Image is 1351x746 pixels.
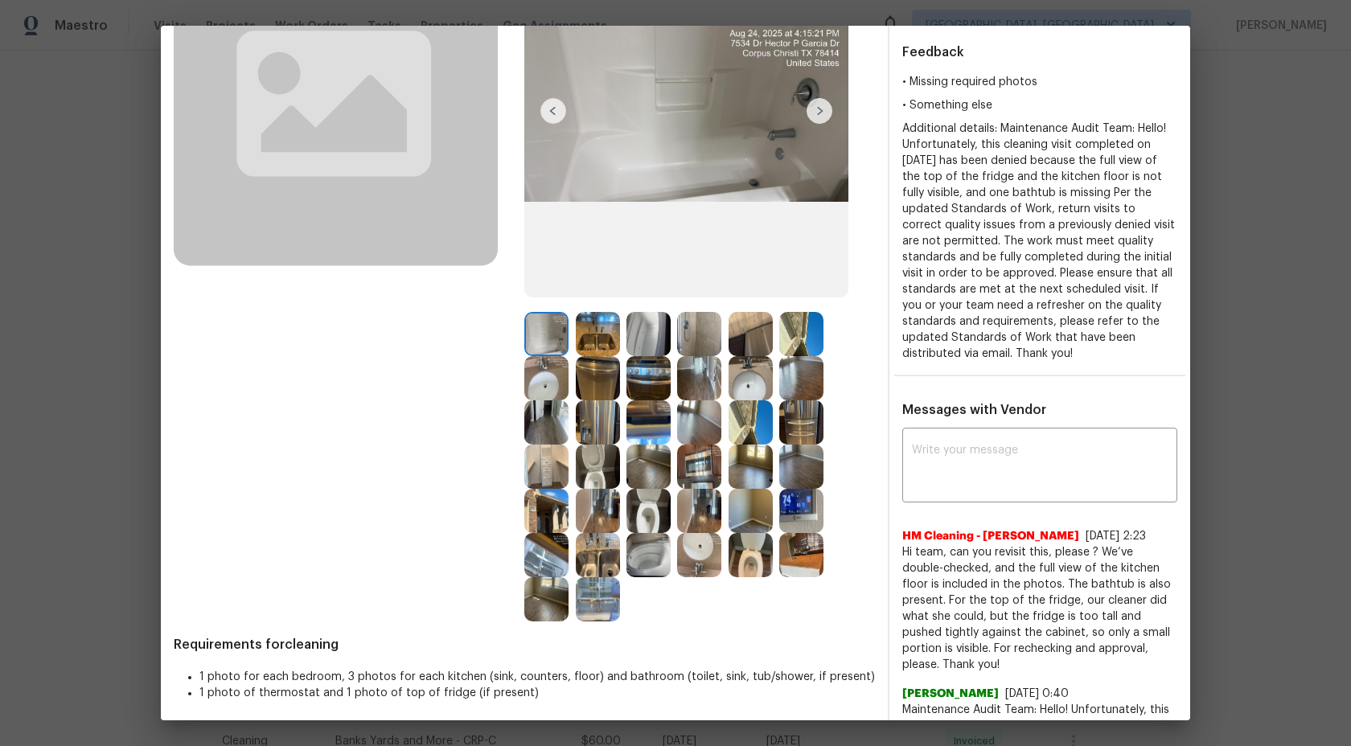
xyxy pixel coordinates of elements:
[902,528,1079,544] span: HM Cleaning - [PERSON_NAME]
[807,98,832,124] img: right-chevron-button-url
[199,685,875,701] li: 1 photo of thermostat and 1 photo of top of fridge (if present)
[1005,688,1069,699] span: [DATE] 0:40
[1086,531,1146,542] span: [DATE] 2:23
[540,98,566,124] img: left-chevron-button-url
[902,123,1175,359] span: Additional details: Maintenance Audit Team: Hello! Unfortunately, this cleaning visit completed o...
[902,100,992,111] span: • Something else
[902,46,964,59] span: Feedback
[199,669,875,685] li: 1 photo for each bedroom, 3 photos for each kitchen (sink, counters, floor) and bathroom (toilet,...
[174,637,875,653] span: Requirements for cleaning
[902,404,1046,416] span: Messages with Vendor
[902,544,1177,673] span: Hi team, can you revisit this, please ? We’ve double-checked, and the full view of the kitchen fl...
[902,686,999,702] span: [PERSON_NAME]
[902,76,1037,88] span: • Missing required photos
